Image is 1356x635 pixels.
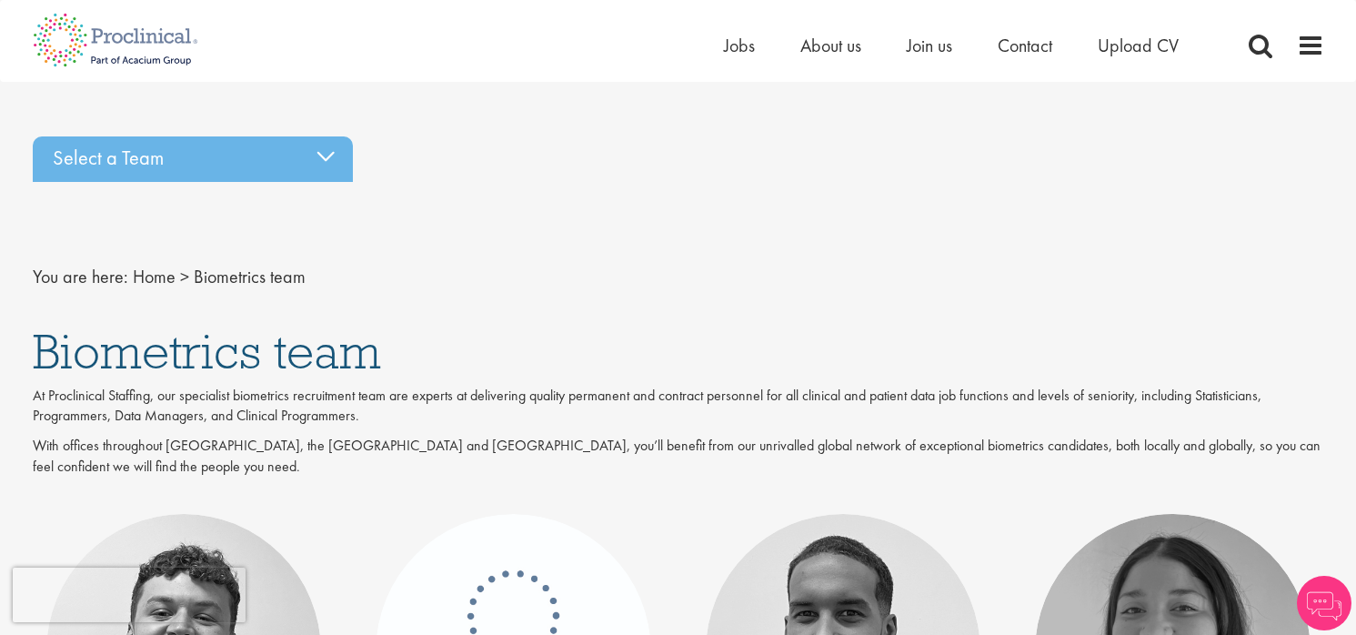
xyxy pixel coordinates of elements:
iframe: reCAPTCHA [13,568,246,622]
a: Upload CV [1098,34,1179,57]
a: About us [800,34,861,57]
img: Chatbot [1297,576,1351,630]
a: Jobs [724,34,755,57]
span: Biometrics team [194,265,306,288]
a: Join us [907,34,952,57]
p: At Proclinical Staffing, our specialist biometrics recruitment team are experts at delivering qua... [33,386,1324,428]
p: With offices throughout [GEOGRAPHIC_DATA], the [GEOGRAPHIC_DATA] and [GEOGRAPHIC_DATA], you’ll be... [33,436,1324,478]
a: Contact [998,34,1052,57]
span: > [180,265,189,288]
span: Biometrics team [33,320,381,382]
span: You are here: [33,265,128,288]
a: breadcrumb link [133,265,176,288]
div: Select a Team [33,136,353,182]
